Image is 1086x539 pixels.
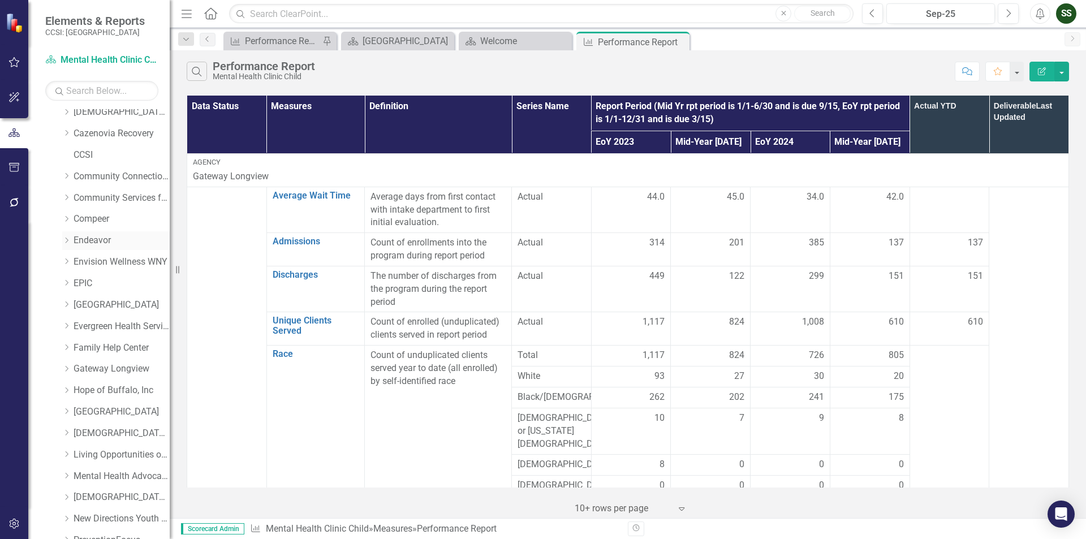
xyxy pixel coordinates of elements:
td: Double-Click to Edit [365,266,512,312]
span: 610 [889,316,904,329]
td: Double-Click to Edit Right Click for Context Menu [266,266,364,312]
span: 314 [649,236,665,249]
div: Mental Health Clinic Child [213,72,315,81]
a: [GEOGRAPHIC_DATA] [74,299,170,312]
td: Double-Click to Edit [512,187,592,233]
span: 27 [734,370,744,383]
a: Family Help Center [74,342,170,355]
span: 299 [809,270,824,283]
a: Compeer [74,213,170,226]
span: 0 [819,479,824,492]
div: Performance Report [245,34,320,48]
span: Search [811,8,835,18]
td: Double-Click to Edit [751,266,830,312]
button: SS [1056,3,1076,24]
span: 34.0 [807,191,824,204]
span: 8 [660,458,665,471]
td: Double-Click to Edit [591,312,671,346]
td: Double-Click to Edit [512,266,592,312]
small: CCSI: [GEOGRAPHIC_DATA] [45,28,145,37]
span: 726 [809,349,824,362]
div: Average days from first contact with intake department to first initial evaluation. [370,191,506,230]
span: 151 [889,270,904,283]
span: 10 [654,412,665,425]
td: Double-Click to Edit [671,454,751,475]
a: Unique Clients Served [273,316,359,335]
span: [DEMOGRAPHIC_DATA] or Other Pacific Islander [518,479,585,518]
td: Double-Click to Edit Right Click for Context Menu [266,187,364,233]
a: Mental Health Advocates [74,470,170,483]
td: Double-Click to Edit [512,475,592,521]
span: 610 [968,316,983,327]
td: Double-Click to Edit [830,266,910,312]
td: Double-Click to Edit [830,387,910,408]
td: Double-Click to Edit [830,454,910,475]
td: Double-Click to Edit [671,266,751,312]
span: 137 [889,236,904,249]
span: 0 [899,458,904,471]
div: Performance Report [598,35,687,49]
a: EPIC [74,277,170,290]
td: Double-Click to Edit [512,312,592,346]
span: 122 [729,270,744,283]
td: Double-Click to Edit [512,454,592,475]
span: Total [518,349,585,362]
span: [DEMOGRAPHIC_DATA] or [US_STATE][DEMOGRAPHIC_DATA] [518,412,585,451]
td: Double-Click to Edit [591,233,671,266]
span: 262 [649,391,665,404]
a: [DEMOGRAPHIC_DATA] Charities of [GEOGRAPHIC_DATA] [74,106,170,119]
a: Performance Report [226,34,320,48]
div: Sep-25 [890,7,991,21]
span: Elements & Reports [45,14,145,28]
td: Double-Click to Edit [671,475,751,521]
a: Measures [373,523,412,534]
a: Gateway Longview [74,363,170,376]
td: Double-Click to Edit [591,366,671,387]
a: [GEOGRAPHIC_DATA] [74,406,170,419]
span: Gateway Longview [193,171,269,182]
td: Double-Click to Edit [830,233,910,266]
input: Search ClearPoint... [229,4,854,24]
a: Admissions [273,236,359,247]
td: Double-Click to Edit [830,408,910,455]
a: Endeavor [74,234,170,247]
span: 9 [819,412,824,425]
a: Mental Health Clinic Child [266,523,369,534]
span: 151 [968,270,983,281]
span: Actual [518,191,585,204]
td: Double-Click to Edit [365,312,512,346]
div: Agency [193,157,1063,167]
a: Living Opportunities of DePaul [74,449,170,462]
td: Double-Click to Edit [830,475,910,521]
a: Evergreen Health Services [74,320,170,333]
td: Double-Click to Edit [591,266,671,312]
span: 44.0 [647,191,665,204]
a: Average Wait Time [273,191,359,201]
td: Double-Click to Edit [591,187,671,233]
td: Double-Click to Edit [830,187,910,233]
td: Double-Click to Edit Right Click for Context Menu [266,312,364,346]
span: 137 [968,237,983,248]
p: Count of unduplicated clients served year to date (all enrolled) by self-identified race [370,349,506,388]
span: White [518,370,585,383]
span: 8 [899,412,904,425]
div: Performance Report [213,60,315,72]
span: 93 [654,370,665,383]
td: Double-Click to Edit [512,233,592,266]
td: Double-Click to Edit [512,387,592,408]
div: Welcome [480,34,569,48]
td: Double-Click to Edit [830,312,910,346]
span: 449 [649,270,665,283]
span: 7 [739,412,744,425]
a: Hope of Buffalo, Inc [74,384,170,397]
td: Double-Click to Edit [671,387,751,408]
a: [DEMOGRAPHIC_DATA] Family Services [74,427,170,440]
span: 42.0 [886,191,904,204]
span: 0 [819,458,824,471]
span: Actual [518,316,585,329]
td: Double-Click to Edit [591,408,671,455]
span: Black/[DEMOGRAPHIC_DATA] [518,391,585,404]
td: Double-Click to Edit Right Click for Context Menu [266,233,364,266]
button: Search [794,6,851,21]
